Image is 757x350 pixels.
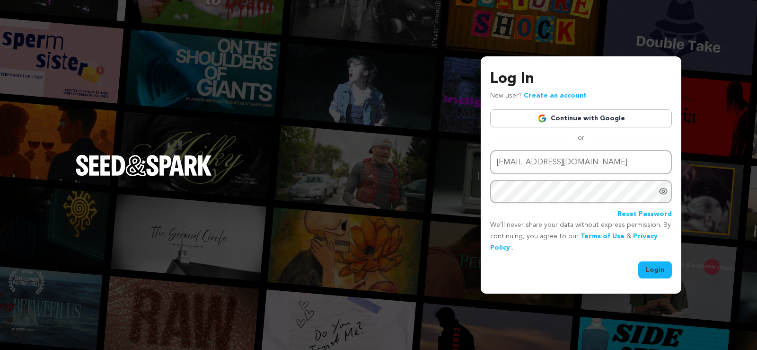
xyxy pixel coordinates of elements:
[617,209,672,220] a: Reset Password
[638,261,672,278] button: Login
[490,220,672,253] p: We’ll never share your data without express permission. By continuing, you agree to our & .
[76,155,212,176] img: Seed&Spark Logo
[490,90,587,102] p: New user?
[490,68,672,90] h3: Log In
[76,155,212,195] a: Seed&Spark Homepage
[659,187,668,196] a: Show password as plain text. Warning: this will display your password on the screen.
[490,233,658,251] a: Privacy Policy
[572,133,590,143] span: or
[581,233,625,240] a: Terms of Use
[490,150,672,174] input: Email address
[524,92,587,99] a: Create an account
[490,109,672,127] a: Continue with Google
[537,114,547,123] img: Google logo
